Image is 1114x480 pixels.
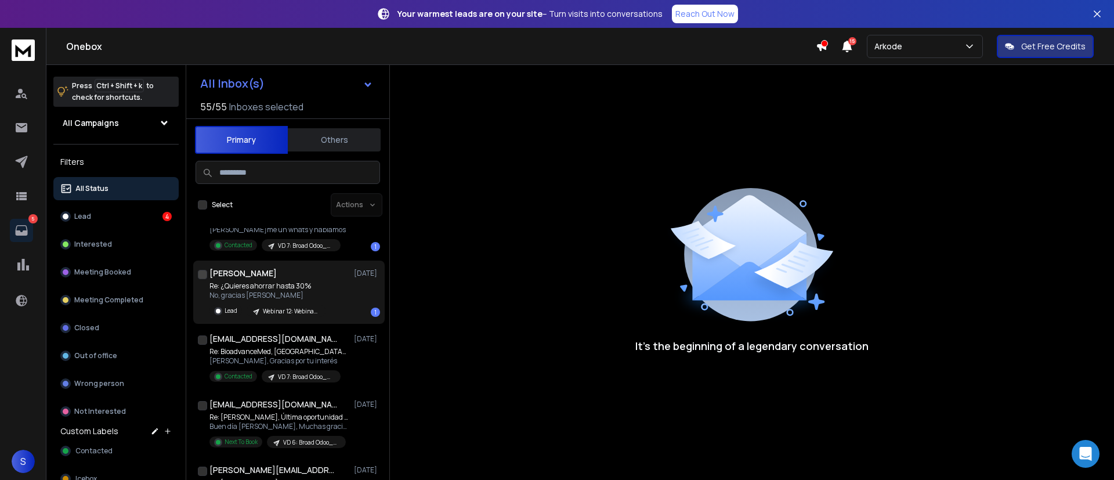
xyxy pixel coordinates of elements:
[209,281,325,291] p: Re: ¿Quieres ahorrar hasta 30%
[1021,41,1086,52] p: Get Free Credits
[848,37,856,45] span: 15
[53,154,179,170] h3: Filters
[53,233,179,256] button: Interested
[225,241,252,250] p: Contacted
[53,400,179,423] button: Not Interested
[53,111,179,135] button: All Campaigns
[200,78,265,89] h1: All Inbox(s)
[53,344,179,367] button: Out of office
[209,464,337,476] h1: [PERSON_NAME][EMAIL_ADDRESS][DOMAIN_NAME]
[209,347,349,356] p: Re: BioadvanceMed, [GEOGRAPHIC_DATA] + Automatizaciones
[263,307,319,316] p: Webinar 12: Webinar para Real State -El impacto de un ERP en la operacion de empresas de real est...
[371,242,380,251] div: 1
[675,8,735,20] p: Reach Out Now
[209,356,349,366] p: [PERSON_NAME], Gracias por tu interés
[209,291,325,300] p: No, gracias [PERSON_NAME]
[278,241,334,250] p: VD 7: Broad Odoo_Campaign - ARKOD
[874,41,907,52] p: Arkode
[53,316,179,340] button: Closed
[74,323,99,333] p: Closed
[60,425,118,437] h3: Custom Labels
[200,100,227,114] span: 55 / 55
[12,39,35,61] img: logo
[635,338,869,354] p: It’s the beginning of a legendary conversation
[74,240,112,249] p: Interested
[53,439,179,463] button: Contacted
[283,438,339,447] p: VD 6: Broad Odoo_Campaign - ARKODE
[209,422,349,431] p: Buen día [PERSON_NAME], Muchas gracias por
[28,214,38,223] p: 5
[75,184,108,193] p: All Status
[66,39,816,53] h1: Onebox
[354,334,380,344] p: [DATE]
[209,268,277,279] h1: [PERSON_NAME]
[225,306,237,315] p: Lead
[397,8,663,20] p: – Turn visits into conversations
[74,379,124,388] p: Wrong person
[191,72,382,95] button: All Inbox(s)
[209,399,337,410] h1: [EMAIL_ADDRESS][DOMAIN_NAME]
[74,407,126,416] p: Not Interested
[229,100,303,114] h3: Inboxes selected
[53,372,179,395] button: Wrong person
[74,351,117,360] p: Out of office
[278,373,334,381] p: VD 7: Broad Odoo_Campaign - ARKOD
[354,465,380,475] p: [DATE]
[10,219,33,242] a: 5
[1072,440,1099,468] div: Open Intercom Messenger
[95,79,144,92] span: Ctrl + Shift + k
[672,5,738,23] a: Reach Out Now
[74,295,143,305] p: Meeting Completed
[288,127,381,153] button: Others
[209,225,346,234] p: [PERSON_NAME]me un whats y hablamos
[75,446,113,456] span: Contacted
[225,438,258,446] p: Next To Book
[371,308,380,317] div: 1
[72,80,154,103] p: Press to check for shortcuts.
[354,400,380,409] p: [DATE]
[354,269,380,278] p: [DATE]
[212,200,233,210] label: Select
[209,333,337,345] h1: [EMAIL_ADDRESS][DOMAIN_NAME]
[162,212,172,221] div: 4
[997,35,1094,58] button: Get Free Credits
[209,413,349,422] p: Re: [PERSON_NAME], Última oportunidad para
[397,8,542,19] strong: Your warmest leads are on your site
[74,268,131,277] p: Meeting Booked
[63,117,119,129] h1: All Campaigns
[53,288,179,312] button: Meeting Completed
[225,372,252,381] p: Contacted
[74,212,91,221] p: Lead
[53,205,179,228] button: Lead4
[53,261,179,284] button: Meeting Booked
[12,450,35,473] button: S
[53,177,179,200] button: All Status
[195,126,288,154] button: Primary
